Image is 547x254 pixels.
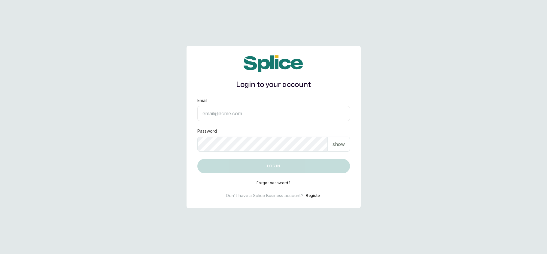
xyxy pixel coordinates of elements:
[197,98,207,104] label: Email
[197,106,350,121] input: email@acme.com
[197,128,217,134] label: Password
[197,159,350,173] button: Log in
[257,181,290,185] button: Forgot password?
[197,79,350,90] h1: Login to your account
[333,141,345,148] p: show
[226,193,303,199] p: Don't have a Splice Business account?
[306,193,321,199] button: Register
